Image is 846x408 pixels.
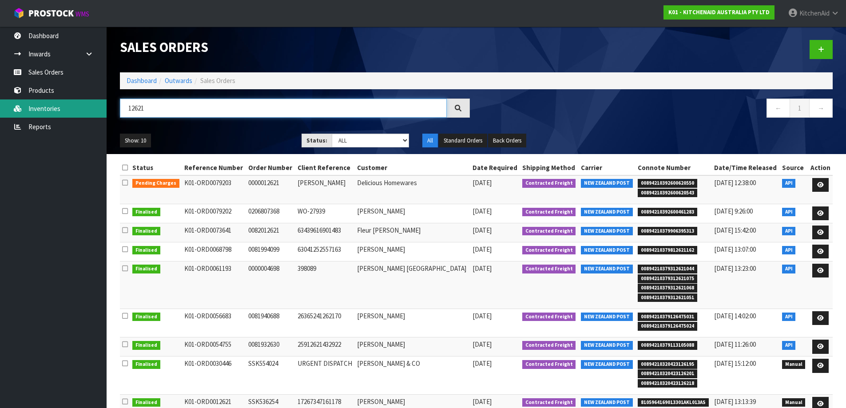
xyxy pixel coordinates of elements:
span: 00894210320423126201 [638,369,697,378]
span: Pending Charges [132,179,179,188]
strong: K01 - KITCHENAID AUSTRALIA PTY LTD [668,8,770,16]
span: [DATE] 11:26:00 [714,340,756,349]
span: Finalised [132,227,160,236]
span: Contracted Freight [522,398,576,407]
th: Shipping Method [520,161,579,175]
span: Finalised [132,313,160,321]
td: 0081932630 [246,337,295,357]
td: [PERSON_NAME] [355,337,470,357]
td: K01-ORD0079202 [182,204,246,223]
td: 0081994099 [246,242,295,261]
td: Delicious Homewares [355,175,470,204]
span: API [782,179,796,188]
span: [DATE] [473,397,492,406]
span: Contracted Freight [522,179,576,188]
button: Standard Orders [439,134,487,148]
span: API [782,341,796,350]
td: [PERSON_NAME] [295,175,355,204]
td: 26365241262170 [295,309,355,337]
a: ← [767,99,790,118]
td: [PERSON_NAME] [GEOGRAPHIC_DATA] [355,261,470,309]
span: [DATE] [473,359,492,368]
span: 00894210392600461283 [638,208,697,217]
span: [DATE] 12:38:00 [714,178,756,187]
td: Fleur [PERSON_NAME] [355,223,470,242]
span: 00894210320423126195 [638,360,697,369]
td: 0082012621 [246,223,295,242]
span: [DATE] 13:23:00 [714,264,756,273]
span: KitchenAid [799,9,830,17]
span: Finalised [132,360,160,369]
span: NEW ZEALAND POST [581,398,633,407]
span: 8105964169013301AKL013AS [638,398,709,407]
span: [DATE] [473,207,492,215]
td: 63041252557163 [295,242,355,261]
span: NEW ZEALAND POST [581,341,633,350]
td: [PERSON_NAME] [355,242,470,261]
span: [DATE] 14:02:00 [714,312,756,320]
span: 00894210379312621068 [638,284,697,293]
td: 0206807368 [246,204,295,223]
span: 00894210379126475024 [638,322,697,331]
span: Finalised [132,246,160,255]
th: Reference Number [182,161,246,175]
small: WMS [75,10,89,18]
td: URGENT DISPATCH [295,357,355,395]
span: Contracted Freight [522,208,576,217]
span: 00894210320423126218 [638,379,697,388]
a: → [809,99,833,118]
span: [DATE] [473,245,492,254]
button: Show: 10 [120,134,151,148]
a: 1 [790,99,810,118]
span: [DATE] [473,178,492,187]
span: Contracted Freight [522,227,576,236]
th: Date/Time Released [712,161,780,175]
td: WO-27939 [295,204,355,223]
span: NEW ZEALAND POST [581,227,633,236]
span: [DATE] 15:42:00 [714,226,756,234]
span: NEW ZEALAND POST [581,179,633,188]
nav: Page navigation [483,99,833,120]
span: NEW ZEALAND POST [581,246,633,255]
span: [DATE] [473,226,492,234]
span: 00894210379812621162 [638,246,697,255]
img: cube-alt.png [13,8,24,19]
span: 00894210379312621051 [638,293,697,302]
td: 0000004698 [246,261,295,309]
span: Contracted Freight [522,360,576,369]
span: 00894210379906395313 [638,227,697,236]
span: Finalised [132,341,160,350]
span: API [782,246,796,255]
th: Date Required [470,161,520,175]
th: Connote Number [635,161,712,175]
span: [DATE] [473,340,492,349]
span: Contracted Freight [522,313,576,321]
span: 00894210392600620550 [638,179,697,188]
td: K01-ORD0054755 [182,337,246,357]
h1: Sales Orders [120,40,470,55]
span: Manual [782,398,806,407]
td: 0000012621 [246,175,295,204]
td: K01-ORD0079203 [182,175,246,204]
th: Order Number [246,161,295,175]
td: 25912621432922 [295,337,355,357]
td: K01-ORD0061193 [182,261,246,309]
span: Contracted Freight [522,246,576,255]
th: Carrier [579,161,635,175]
td: K01-ORD0030446 [182,357,246,395]
td: [PERSON_NAME] & CO [355,357,470,395]
span: NEW ZEALAND POST [581,265,633,273]
span: Contracted Freight [522,341,576,350]
span: Finalised [132,265,160,273]
span: 00894210379113105088 [638,341,697,350]
span: 00894210379126475031 [638,313,697,321]
span: Contracted Freight [522,265,576,273]
span: [DATE] 15:12:00 [714,359,756,368]
span: Finalised [132,398,160,407]
td: 398089 [295,261,355,309]
span: [DATE] 13:07:00 [714,245,756,254]
td: [PERSON_NAME] [355,204,470,223]
span: [DATE] [473,312,492,320]
span: Manual [782,360,806,369]
td: [PERSON_NAME] [355,309,470,337]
